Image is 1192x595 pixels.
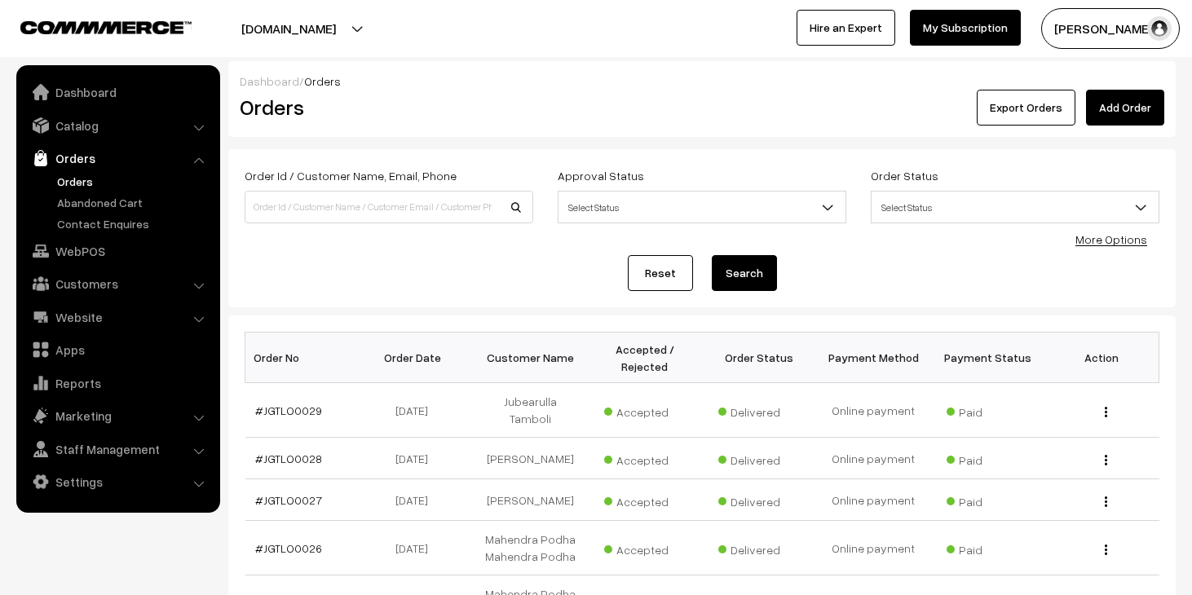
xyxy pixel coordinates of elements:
h2: Orders [240,95,532,120]
div: / [240,73,1164,90]
button: Search [712,255,777,291]
span: Paid [947,447,1028,469]
button: [PERSON_NAME]… [1041,8,1180,49]
a: Orders [20,143,214,173]
span: Accepted [604,447,686,469]
a: Settings [20,467,214,496]
th: Order No [245,333,360,383]
a: Abandoned Cart [53,194,214,211]
a: My Subscription [910,10,1021,46]
a: COMMMERCE [20,16,163,36]
td: Mahendra Podha Mahendra Podha [474,521,588,575]
img: Menu [1105,544,1107,555]
td: Jubearulla Tamboli [474,383,588,438]
td: Online payment [816,438,930,479]
span: Select Status [558,193,845,222]
td: [PERSON_NAME] [474,479,588,521]
a: Orders [53,173,214,190]
a: Marketing [20,401,214,430]
span: Accepted [604,399,686,421]
span: Delivered [718,447,800,469]
button: Export Orders [977,90,1075,126]
label: Order Id / Customer Name, Email, Phone [245,167,457,184]
a: Add Order [1086,90,1164,126]
img: Menu [1105,455,1107,465]
td: [PERSON_NAME] [474,438,588,479]
img: user [1147,16,1172,41]
a: Catalog [20,111,214,140]
span: Delivered [718,537,800,558]
img: Menu [1105,496,1107,507]
a: #JGTLO0026 [255,541,322,555]
label: Order Status [871,167,938,184]
td: [DATE] [360,479,474,521]
td: Online payment [816,479,930,521]
span: Select Status [558,191,846,223]
a: #JGTLO0027 [255,493,322,507]
a: Customers [20,269,214,298]
label: Approval Status [558,167,644,184]
img: Menu [1105,407,1107,417]
span: Paid [947,489,1028,510]
span: Paid [947,537,1028,558]
a: Reset [628,255,693,291]
th: Accepted / Rejected [588,333,702,383]
a: More Options [1075,232,1147,246]
input: Order Id / Customer Name / Customer Email / Customer Phone [245,191,533,223]
span: Paid [947,399,1028,421]
a: #JGTLO0029 [255,403,322,417]
span: Delivered [718,489,800,510]
a: WebPOS [20,236,214,266]
a: Contact Enquires [53,215,214,232]
a: Hire an Expert [797,10,895,46]
span: Select Status [872,193,1159,222]
td: [DATE] [360,438,474,479]
th: Order Status [702,333,816,383]
th: Payment Status [930,333,1044,383]
span: Orders [304,74,341,88]
th: Order Date [360,333,474,383]
td: Online payment [816,383,930,438]
span: Select Status [871,191,1159,223]
button: [DOMAIN_NAME] [184,8,393,49]
img: COMMMERCE [20,21,192,33]
td: [DATE] [360,521,474,575]
a: Dashboard [240,74,299,88]
span: Accepted [604,489,686,510]
a: Apps [20,335,214,364]
th: Action [1044,333,1159,383]
th: Customer Name [474,333,588,383]
span: Accepted [604,537,686,558]
a: Website [20,302,214,332]
th: Payment Method [816,333,930,383]
a: Staff Management [20,434,214,464]
td: Online payment [816,521,930,575]
a: Dashboard [20,77,214,107]
a: Reports [20,368,214,398]
span: Delivered [718,399,800,421]
td: [DATE] [360,383,474,438]
a: #JGTLO0028 [255,452,322,465]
